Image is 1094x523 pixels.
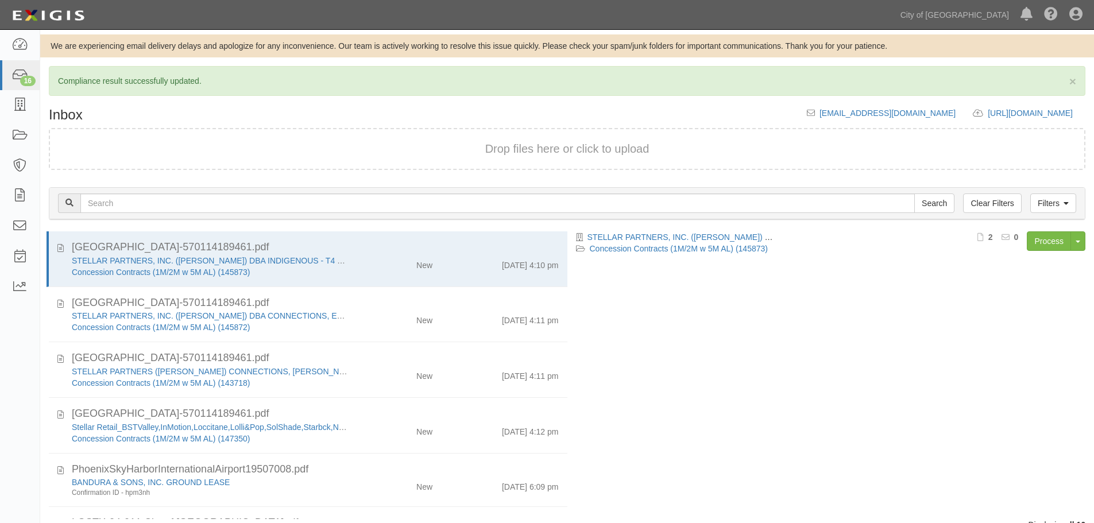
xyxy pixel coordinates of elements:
[590,244,768,253] a: Concession Contracts (1M/2M w 5M AL) (145873)
[72,462,559,477] div: PhoenixSkyHarborInternationalAirport19507008.pdf
[72,478,230,487] a: BANDURA & SONS, INC. GROUND LEASE
[502,421,559,437] div: [DATE] 4:12 pm
[587,233,937,242] a: STELLAR PARTNERS, INC. ([PERSON_NAME]) DBA INDIGENOUS - T4 RENT (LOBBY, N2, S2)
[1069,75,1076,88] span: ×
[416,421,432,437] div: New
[40,40,1094,52] div: We are experiencing email delivery delays and apologize for any inconvenience. Our team is active...
[72,268,250,277] a: Concession Contracts (1M/2M w 5M AL) (145873)
[914,193,954,213] input: Search
[20,76,36,86] div: 16
[72,433,349,444] div: Concession Contracts (1M/2M w 5M AL) (147350)
[988,233,993,242] b: 2
[1069,75,1076,87] button: Close
[963,193,1021,213] a: Clear Filters
[72,256,422,265] a: STELLAR PARTNERS, INC. ([PERSON_NAME]) DBA INDIGENOUS - T4 RENT (LOBBY, N2, S2)
[1044,8,1058,22] i: Help Center - Complianz
[72,421,349,433] div: Stellar Retail_BSTValley,InMotion,Loccitane,Lolli&Pop,SolShade,Starbck,News - T3
[1030,193,1076,213] a: Filters
[58,75,1076,87] p: Compliance result successfully updated.
[416,476,432,493] div: New
[72,406,559,421] div: City of Phoenix-570114189461.pdf
[72,266,349,278] div: Concession Contracts (1M/2M w 5M AL) (145873)
[416,255,432,271] div: New
[502,476,559,493] div: [DATE] 6:09 pm
[72,476,349,488] div: BANDURA & SONS, INC. GROUND LEASE
[416,366,432,382] div: New
[9,5,88,26] img: logo-5460c22ac91f19d4615b14bd174203de0afe785f0fc80cf4dbbc73dc1793850b.png
[72,255,349,266] div: STELLAR PARTNERS, INC. (AVILA) DBA INDIGENOUS - T4 RENT (LOBBY, N2, S2)
[72,351,559,366] div: City of Phoenix-570114189461.pdf
[72,311,587,320] a: STELLAR PARTNERS, INC. ([PERSON_NAME]) DBA CONNECTIONS, EN ROUTE, [GEOGRAPHIC_DATA], [GEOGRAPHIC_...
[72,366,349,377] div: STELLAR PARTNERS (AVILA) CONNECTIONS, SUNGLASS, JOHNSTON&MURPHY, UNO50 - T4 RENT
[895,3,1015,26] a: City of [GEOGRAPHIC_DATA]
[72,488,349,498] div: Confirmation ID - hpm3nh
[72,367,501,376] a: STELLAR PARTNERS ([PERSON_NAME]) CONNECTIONS, [PERSON_NAME], [PERSON_NAME], UNO50 - T4 RENT
[502,310,559,326] div: [DATE] 4:11 pm
[1027,231,1071,251] a: Process
[1014,233,1019,242] b: 0
[502,366,559,382] div: [DATE] 4:11 pm
[819,109,956,118] a: [EMAIL_ADDRESS][DOMAIN_NAME]
[72,310,349,321] div: STELLAR PARTNERS, INC. (AVILA) DBA CONNECTIONS, EN ROUTE, TUMI, SONORA -T4 RENT
[502,255,559,271] div: [DATE] 4:10 pm
[988,109,1085,118] a: [URL][DOMAIN_NAME]
[72,321,349,333] div: Concession Contracts (1M/2M w 5M AL) (145872)
[72,423,425,432] a: Stellar Retail_BSTValley,InMotion,Loccitane,Lolli&Pop,SolShade,Starbck,News - [MEDICAL_DATA]
[485,141,650,157] button: Drop files here or click to upload
[80,193,915,213] input: Search
[72,434,250,443] a: Concession Contracts (1M/2M w 5M AL) (147350)
[72,377,349,389] div: Concession Contracts (1M/2M w 5M AL) (143718)
[72,296,559,311] div: City of Phoenix-570114189461.pdf
[72,240,559,255] div: City of Phoenix-570114189461.pdf
[49,107,83,122] h1: Inbox
[72,323,250,332] a: Concession Contracts (1M/2M w 5M AL) (145872)
[72,378,250,388] a: Concession Contracts (1M/2M w 5M AL) (143718)
[416,310,432,326] div: New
